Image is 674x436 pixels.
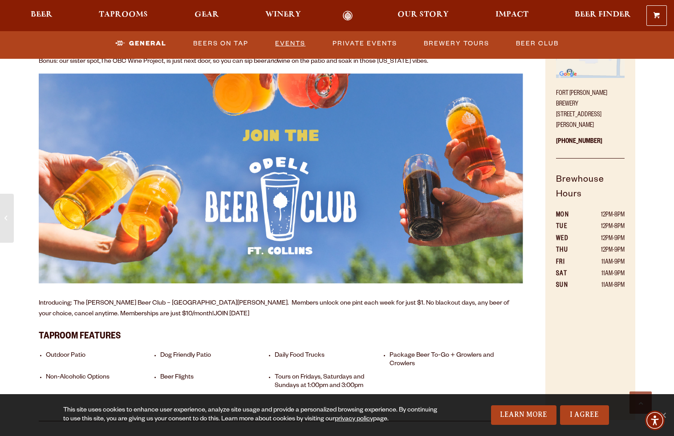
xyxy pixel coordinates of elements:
a: Learn More [491,405,556,425]
li: Package Beer To-Go + Growlers and Crowlers [390,352,499,369]
em: and [267,58,277,65]
a: Odell Home [331,11,364,21]
a: General [112,33,170,54]
a: Beer [25,11,58,21]
th: WED [556,233,581,245]
span: Taprooms [99,11,148,18]
h5: Brewhouse Hours [556,173,625,210]
a: JOIN [DATE] [214,311,249,318]
a: The OBC Wine Project [100,58,164,65]
th: SUN [556,280,581,292]
td: 11AM-9PM [581,257,625,269]
p: Fort [PERSON_NAME] Brewery [STREET_ADDRESS][PERSON_NAME] [556,83,625,131]
a: Beer Club [512,33,562,54]
a: Beers on Tap [190,33,252,54]
p: Bonus: our sister spot, , is just next door, so you can sip beer wine on the patio and soak in th... [39,57,523,67]
a: Brewery Tours [420,33,493,54]
span: Beer Finder [575,11,631,18]
a: Find on Google Maps (opens in a new window) [556,73,625,81]
li: Beer Flights [160,374,270,391]
a: privacy policy [335,416,373,423]
a: Scroll to top [629,391,652,414]
td: 12PM-8PM [581,210,625,221]
td: 11AM-8PM [581,280,625,292]
a: Taprooms [93,11,154,21]
th: FRI [556,257,581,269]
a: Winery [260,11,307,21]
span: Impact [495,11,528,18]
li: Outdoor Patio [46,352,156,369]
th: TUE [556,221,581,233]
td: 12PM-9PM [581,233,625,245]
a: Private Events [329,33,401,54]
a: Events [272,33,309,54]
th: SAT [556,269,581,280]
a: Our Story [392,11,455,21]
th: THU [556,245,581,257]
td: 12PM-9PM [581,245,625,257]
h3: Taproom Features [39,326,523,345]
span: Our Story [398,11,449,18]
p: [PHONE_NUMBER] [556,131,625,159]
th: MON [556,210,581,221]
span: Winery [265,11,301,18]
a: I Agree [560,405,609,425]
a: Gear [189,11,225,21]
li: Tours on Fridays, Saturdays and Sundays at 1:00pm and 3:00pm [275,374,385,391]
div: Accessibility Menu [645,411,665,430]
td: 12PM-8PM [581,221,625,233]
li: Dog Friendly Patio [160,352,270,369]
span: Beer [31,11,53,18]
li: Daily Food Trucks [275,352,385,369]
a: Impact [490,11,534,21]
a: Beer Finder [569,11,637,21]
div: This site uses cookies to enhance user experience, analyze site usage and provide a personalized ... [63,406,441,424]
p: Introducing: The [PERSON_NAME] Beer Club – [GEOGRAPHIC_DATA][PERSON_NAME]. Members unlock one pin... [39,298,523,320]
td: 11AM-9PM [581,269,625,280]
span: Gear [195,11,219,18]
li: Non-Alcoholic Options [46,374,156,391]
